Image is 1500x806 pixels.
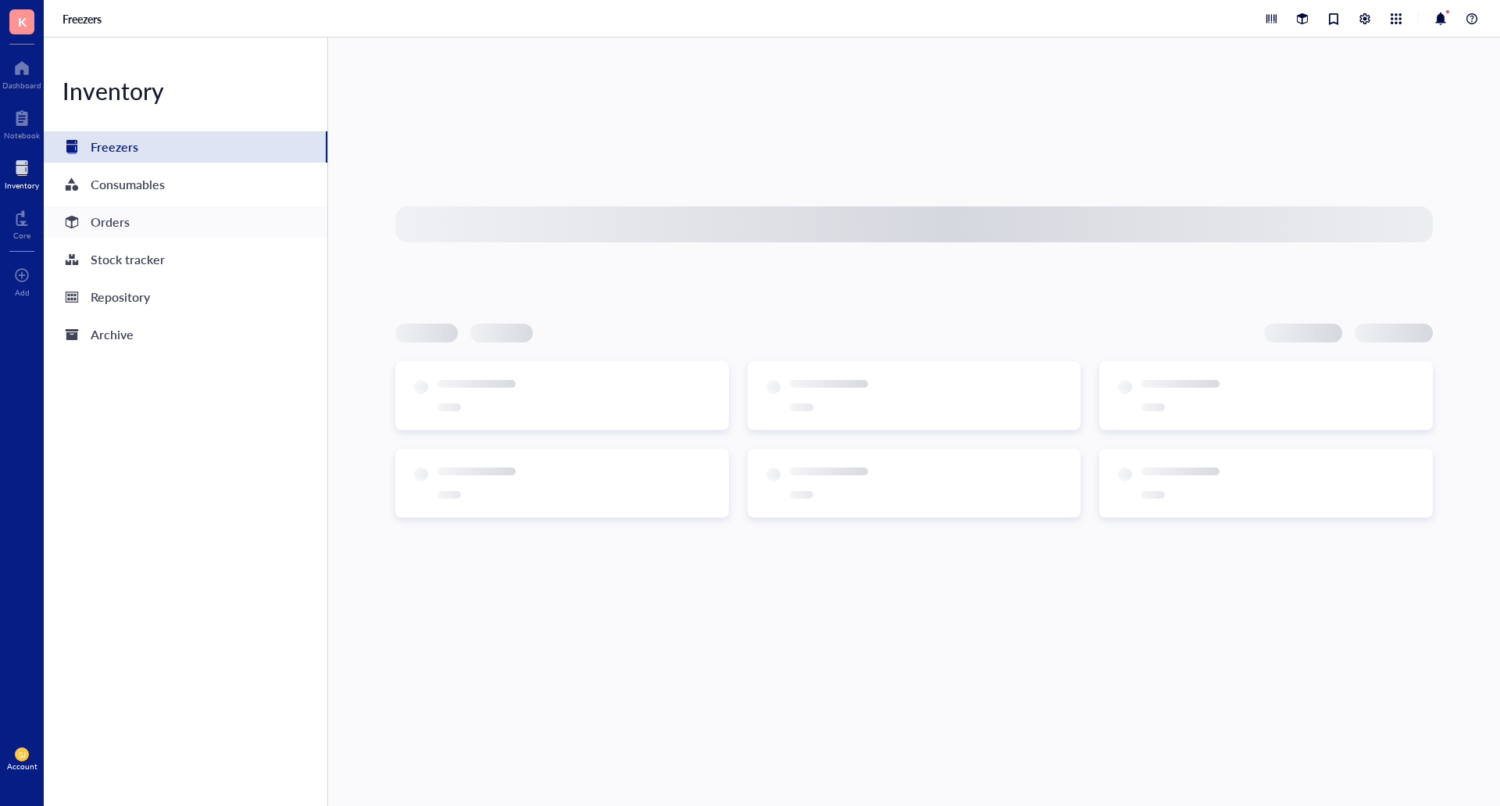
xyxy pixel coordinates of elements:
div: Archive [91,324,134,346]
div: Core [13,231,30,240]
a: Notebook [4,106,40,140]
a: Freezers [62,12,105,26]
a: Consumables [44,169,327,200]
div: Add [15,288,30,297]
div: Stock tracker [91,249,165,270]
div: Inventory [5,181,39,190]
div: Orders [91,211,130,233]
a: Repository [44,281,327,313]
a: Stock tracker [44,244,327,275]
a: Core [13,206,30,240]
a: Orders [44,206,327,238]
div: Consumables [91,174,165,195]
a: Archive [44,319,327,350]
div: Inventory [44,75,327,106]
div: Repository [91,286,150,308]
div: Dashboard [2,81,41,90]
span: K [18,12,27,31]
div: Freezers [91,136,138,158]
div: Account [7,761,37,771]
a: Inventory [5,156,39,190]
span: SJ [19,750,26,759]
div: Notebook [4,131,40,140]
a: Freezers [44,131,327,163]
a: Dashboard [2,56,41,90]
